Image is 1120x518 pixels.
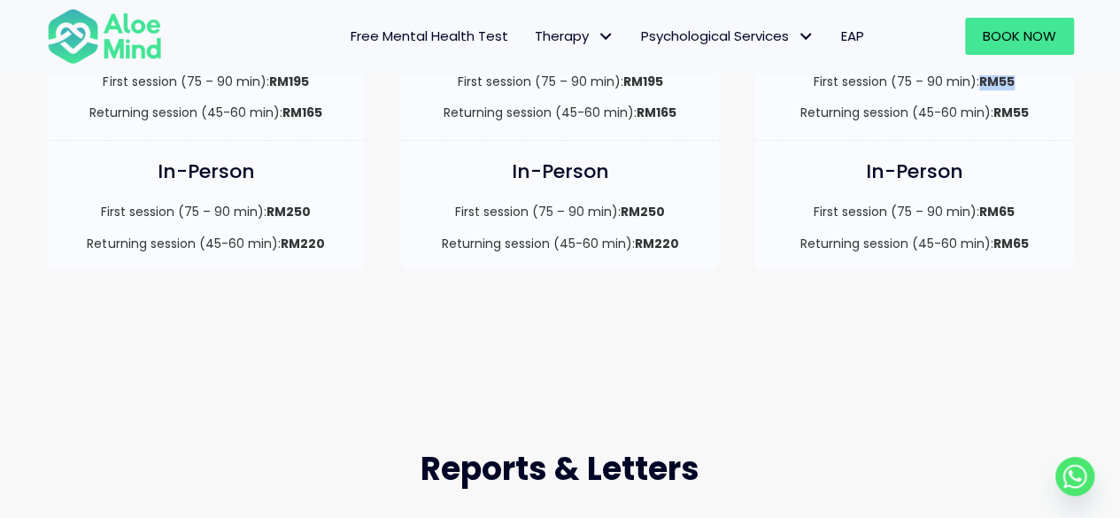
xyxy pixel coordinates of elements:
strong: RM55 [979,73,1015,90]
span: Free Mental Health Test [351,27,508,45]
p: Returning session (45-60 min): [65,104,348,121]
p: Returning session (45-60 min): [772,235,1055,252]
span: Psychological Services: submenu [793,24,819,50]
h4: In-Person [418,158,701,186]
strong: RM250 [621,203,665,220]
h4: In-Person [65,158,348,186]
p: First session (75 – 90 min): [772,73,1055,90]
a: TherapyTherapy: submenu [521,18,628,55]
h4: In-Person [772,158,1055,186]
p: Returning session (45-60 min): [418,235,701,252]
span: EAP [841,27,864,45]
strong: RM55 [993,104,1028,121]
nav: Menu [185,18,877,55]
a: Book Now [965,18,1074,55]
p: First session (75 – 90 min): [65,73,348,90]
strong: RM65 [979,203,1015,220]
span: Psychological Services [641,27,815,45]
p: Returning session (45-60 min): [772,104,1055,121]
strong: RM220 [280,235,324,252]
a: EAP [828,18,877,55]
strong: RM220 [634,235,678,252]
p: Returning session (45-60 min): [65,235,348,252]
p: First session (75 – 90 min): [418,203,701,220]
strong: RM250 [266,203,311,220]
a: Psychological ServicesPsychological Services: submenu [628,18,828,55]
span: Book Now [983,27,1056,45]
strong: RM165 [637,104,676,121]
strong: RM165 [282,104,322,121]
p: First session (75 – 90 min): [418,73,701,90]
a: Free Mental Health Test [337,18,521,55]
p: First session (75 – 90 min): [65,203,348,220]
span: Therapy [535,27,614,45]
a: Whatsapp [1055,457,1094,496]
strong: RM195 [622,73,662,90]
strong: RM195 [268,73,308,90]
span: Reports & Letters [421,446,699,491]
img: Aloe mind Logo [47,7,162,66]
p: Returning session (45-60 min): [418,104,701,121]
p: First session (75 – 90 min): [772,203,1055,220]
strong: RM65 [993,235,1028,252]
span: Therapy: submenu [593,24,619,50]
